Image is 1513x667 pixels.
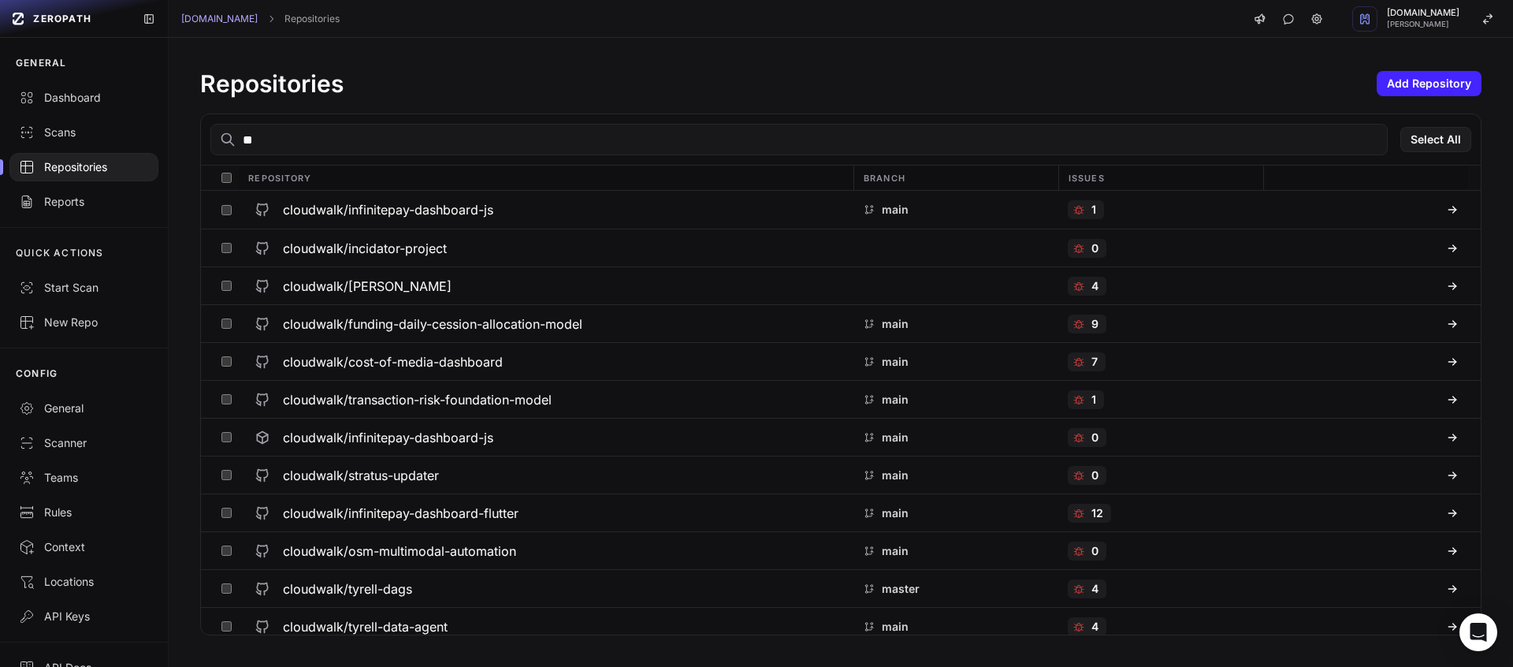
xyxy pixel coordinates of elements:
[1091,581,1099,597] p: 4
[283,617,448,636] h3: cloudwalk/tyrell-data-agent
[16,247,104,259] p: QUICK ACTIONS
[181,13,258,25] a: [DOMAIN_NAME]
[239,570,853,607] button: cloudwalk/tyrell-dags
[201,494,1481,531] div: cloudwalk/infinitepay-dashboard-flutter main 12
[882,354,909,370] p: main
[882,581,920,597] p: master
[283,239,447,258] h3: cloudwalk/incidator-project
[1091,543,1099,559] p: 0
[1091,468,1099,483] p: 0
[239,229,853,266] button: cloudwalk/incidator-project
[283,428,493,447] h3: cloudwalk/infinitepay-dashboard-js
[201,380,1481,418] div: cloudwalk/transaction-risk-foundation-model main 1
[882,392,909,408] p: main
[853,166,1058,190] div: Branch
[19,435,149,451] div: Scanner
[239,381,853,418] button: cloudwalk/transaction-risk-foundation-model
[201,266,1481,304] div: cloudwalk/[PERSON_NAME] 4
[19,194,149,210] div: Reports
[1091,430,1099,445] p: 0
[266,13,277,24] svg: chevron right,
[239,608,853,645] button: cloudwalk/tyrell-data-agent
[239,419,853,456] button: cloudwalk/infinitepay-dashboard-js
[1377,71,1481,96] button: Add Repository
[239,532,853,569] button: cloudwalk/osm-multimodal-automation
[201,191,1481,229] div: cloudwalk/infinitepay-dashboard-js main 1
[1459,613,1497,651] div: Open Intercom Messenger
[283,352,503,371] h3: cloudwalk/cost-of-media-dashboard
[1091,392,1096,408] p: 1
[201,607,1481,645] div: cloudwalk/tyrell-data-agent main 4
[33,13,91,25] span: ZEROPATH
[1091,316,1099,332] p: 9
[19,401,149,416] div: General
[1091,202,1096,218] p: 1
[201,304,1481,342] div: cloudwalk/funding-daily-cession-allocation-model main 9
[283,200,493,219] h3: cloudwalk/infinitepay-dashboard-js
[19,280,149,296] div: Start Scan
[882,505,909,521] p: main
[882,468,909,483] p: main
[1387,20,1459,28] span: [PERSON_NAME]
[1091,619,1099,635] p: 4
[1058,166,1263,190] div: Issues
[201,531,1481,569] div: cloudwalk/osm-multimodal-automation main 0
[19,470,149,486] div: Teams
[283,504,519,523] h3: cloudwalk/infinitepay-dashboard-flutter
[200,69,344,98] h1: Repositories
[882,202,909,218] p: main
[239,456,853,494] button: cloudwalk/stratus-updater
[181,13,340,25] nav: breadcrumb
[19,90,149,106] div: Dashboard
[16,367,58,380] p: CONFIG
[19,609,149,624] div: API Keys
[19,159,149,175] div: Repositories
[19,539,149,555] div: Context
[1091,278,1099,294] p: 4
[19,125,149,140] div: Scans
[283,466,439,485] h3: cloudwalk/stratus-updater
[283,390,552,409] h3: cloudwalk/transaction-risk-foundation-model
[6,6,130,32] a: ZEROPATH
[201,342,1481,380] div: cloudwalk/cost-of-media-dashboard main 7
[19,505,149,520] div: Rules
[201,569,1481,607] div: cloudwalk/tyrell-dags master 4
[283,542,516,561] h3: cloudwalk/osm-multimodal-automation
[239,343,853,380] button: cloudwalk/cost-of-media-dashboard
[283,277,452,296] h3: cloudwalk/[PERSON_NAME]
[201,456,1481,494] div: cloudwalk/stratus-updater main 0
[1400,127,1471,152] button: Select All
[882,430,909,445] p: main
[283,579,412,598] h3: cloudwalk/tyrell-dags
[882,619,909,635] p: main
[19,574,149,590] div: Locations
[882,543,909,559] p: main
[19,315,149,330] div: New Repo
[16,57,66,69] p: GENERAL
[201,229,1481,266] div: cloudwalk/incidator-project 0
[1091,240,1099,256] p: 0
[239,305,853,342] button: cloudwalk/funding-daily-cession-allocation-model
[239,191,853,229] button: cloudwalk/infinitepay-dashboard-js
[1091,505,1103,521] p: 12
[882,316,909,332] p: main
[1387,9,1459,17] span: [DOMAIN_NAME]
[239,166,853,190] div: Repository
[283,315,582,333] h3: cloudwalk/funding-daily-cession-allocation-model
[239,267,853,304] button: cloudwalk/[PERSON_NAME]
[239,494,853,531] button: cloudwalk/infinitepay-dashboard-flutter
[284,13,340,25] a: Repositories
[1091,354,1098,370] p: 7
[201,418,1481,456] div: cloudwalk/infinitepay-dashboard-js main 0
